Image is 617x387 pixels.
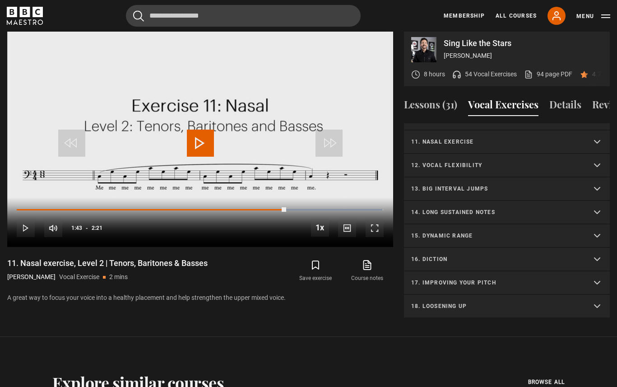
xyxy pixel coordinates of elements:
[126,5,361,27] input: Search
[71,220,82,236] span: 1:43
[44,219,62,237] button: Mute
[7,272,56,282] p: [PERSON_NAME]
[404,97,457,116] button: Lessons (31)
[133,10,144,22] button: Submit the search query
[411,185,581,193] p: 13. Big interval jumps
[7,7,43,25] svg: BBC Maestro
[411,138,581,146] p: 11. Nasal exercise
[424,70,445,79] p: 8 hours
[411,279,581,287] p: 17. Improving your pitch
[444,39,603,47] p: Sing Like the Stars
[59,272,99,282] p: Vocal Exercise
[404,201,610,224] summary: 14. Long sustained notes
[17,209,384,211] div: Progress Bar
[7,293,393,303] p: A great way to focus your voice into a healthy placement and help strengthen the upper mixed voice.
[528,378,565,387] span: browse all
[404,295,610,318] summary: 18. Loosening up
[524,70,572,79] a: 94 page PDF
[411,161,581,169] p: 12. Vocal flexibility
[411,208,581,216] p: 14. Long sustained notes
[404,248,610,271] summary: 16. Diction
[496,12,537,20] a: All Courses
[338,219,356,237] button: Captions
[411,255,581,263] p: 16. Diction
[311,219,329,237] button: Playback Rate
[404,154,610,177] summary: 12. Vocal flexibility
[7,258,208,269] h1: 11. Nasal exercise, Level 2 | Tenors, Baritones & Basses
[404,177,610,201] summary: 13. Big interval jumps
[468,97,538,116] button: Vocal Exercises
[366,219,384,237] button: Fullscreen
[342,258,393,284] a: Course notes
[404,131,610,154] summary: 11. Nasal exercise
[290,258,341,284] button: Save exercise
[411,232,581,240] p: 15. Dynamic range
[92,220,102,236] span: 2:21
[17,219,35,237] button: Play
[576,12,610,21] button: Toggle navigation
[7,30,393,247] video-js: Video Player
[109,272,128,282] p: 2 mins
[465,70,517,79] p: 54 Vocal Exercises
[411,302,581,310] p: 18. Loosening up
[404,271,610,295] summary: 17. Improving your pitch
[444,51,603,61] p: [PERSON_NAME]
[404,224,610,248] summary: 15. Dynamic range
[549,97,581,116] button: Details
[86,225,88,231] span: -
[444,12,485,20] a: Membership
